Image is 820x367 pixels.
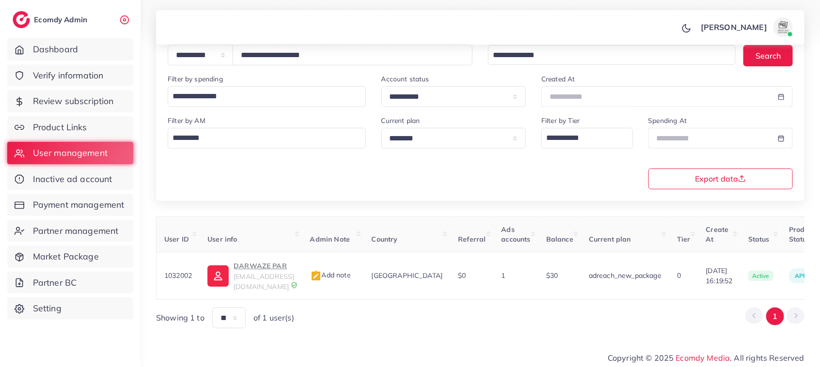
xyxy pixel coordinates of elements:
span: Product Status [789,225,815,244]
a: Ecomdy Media [676,353,730,363]
span: $30 [546,271,558,280]
a: Payment management [7,194,133,216]
div: Search for option [541,128,632,149]
span: 0 [677,271,681,280]
span: active [748,271,773,281]
a: Setting [7,297,133,320]
a: DARWAZE PAR[EMAIL_ADDRESS][DOMAIN_NAME] [207,260,294,291]
span: Payment management [33,199,125,211]
span: Copyright © 2025 [608,352,804,364]
label: Spending At [648,116,687,125]
ul: Pagination [745,307,804,325]
input: Search for option [489,48,723,63]
img: avatar [773,17,793,37]
img: ic-user-info.36bf1079.svg [207,265,229,287]
button: Go to page 1 [766,307,784,325]
h2: Ecomdy Admin [34,15,90,24]
button: Export data [648,168,793,189]
p: DARWAZE PAR [234,260,294,272]
span: adreach_new_package [589,271,662,280]
img: 9CAL8B2pu8EFxCJHYAAAAldEVYdGRhdGU6Y3JlYXRlADIwMjItMTItMDlUMDQ6NTg6MzkrMDA6MDBXSlgLAAAAJXRFWHRkYXR... [291,282,298,289]
span: Export data [695,175,746,183]
label: Account status [381,74,429,84]
span: Market Package [33,250,99,263]
label: Current plan [381,116,420,125]
a: logoEcomdy Admin [13,11,90,28]
span: Verify information [33,69,104,82]
span: Add note [310,271,351,279]
span: , All rights Reserved [730,352,804,364]
img: admin_note.cdd0b510.svg [310,270,322,282]
span: Create At [706,225,729,244]
span: [GEOGRAPHIC_DATA] [372,271,443,280]
label: Created At [541,74,575,84]
span: Country [372,235,398,244]
div: Search for option [168,128,366,149]
a: Review subscription [7,90,133,112]
div: Search for option [168,86,366,107]
span: Ads accounts [502,225,531,244]
a: Partner management [7,220,133,242]
span: [DATE] 16:19:52 [706,266,733,286]
span: Dashboard [33,43,78,56]
span: Review subscription [33,95,114,107]
span: Setting [33,302,62,315]
span: 1032002 [164,271,192,280]
span: Tier [677,235,691,244]
div: Search for option [488,45,736,65]
span: User management [33,147,108,159]
a: Dashboard [7,38,133,61]
span: User info [207,235,237,244]
a: Market Package [7,245,133,268]
button: Search [743,45,793,66]
label: Filter by AM [168,116,205,125]
span: Balance [546,235,573,244]
a: User management [7,142,133,164]
span: Partner management [33,225,119,237]
span: Current plan [589,235,631,244]
span: Status [748,235,770,244]
span: Inactive ad account [33,173,112,185]
span: User ID [164,235,189,244]
span: 1 [502,271,505,280]
a: Partner BC [7,272,133,294]
img: logo [13,11,30,28]
a: Inactive ad account [7,168,133,190]
span: Product Links [33,121,87,134]
span: Referral [458,235,486,244]
a: [PERSON_NAME]avatar [695,17,797,37]
label: Filter by spending [168,74,223,84]
input: Search for option [169,88,353,105]
span: [EMAIL_ADDRESS][DOMAIN_NAME] [234,272,294,291]
label: Filter by Tier [541,116,580,125]
span: Admin Note [310,235,350,244]
a: Verify information [7,64,133,87]
a: Product Links [7,116,133,138]
p: [PERSON_NAME] [701,21,767,33]
span: of 1 user(s) [253,312,294,323]
span: Showing 1 to [156,312,205,323]
input: Search for option [169,130,353,146]
span: Partner BC [33,276,77,289]
span: $0 [458,271,466,280]
input: Search for option [543,130,620,146]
